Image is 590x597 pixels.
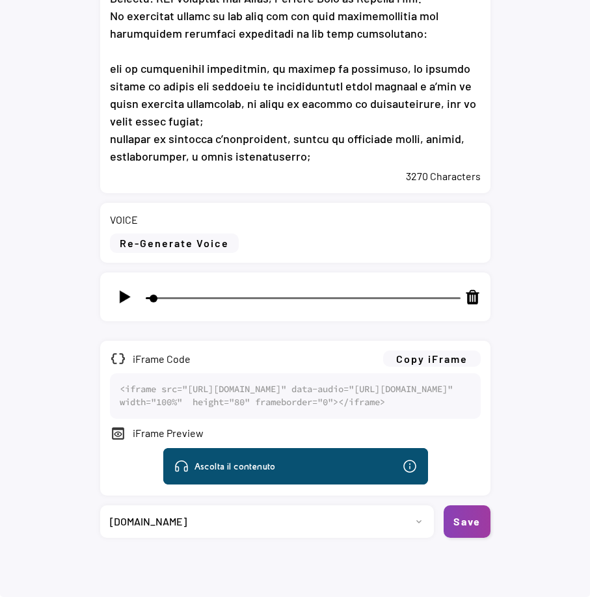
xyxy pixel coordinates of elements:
[133,426,481,440] div: iFrame Preview
[133,352,377,366] div: iFrame Code
[110,169,481,183] div: 3270 Characters
[110,425,126,442] button: preview
[444,505,490,538] button: Save
[110,233,239,253] button: Re-Generate Voice
[110,213,138,227] div: VOICE
[85,11,172,25] div: Ascolta il contenuto
[383,351,481,367] button: Copy iFrame
[120,383,471,408] div: <iframe src="[URL][DOMAIN_NAME]" data-audio="[URL][DOMAIN_NAME]" width="100%" height="80" framebo...
[64,10,79,26] img: Headphones.svg
[110,351,126,367] button: data_object
[116,289,133,305] img: icons8-play-50.png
